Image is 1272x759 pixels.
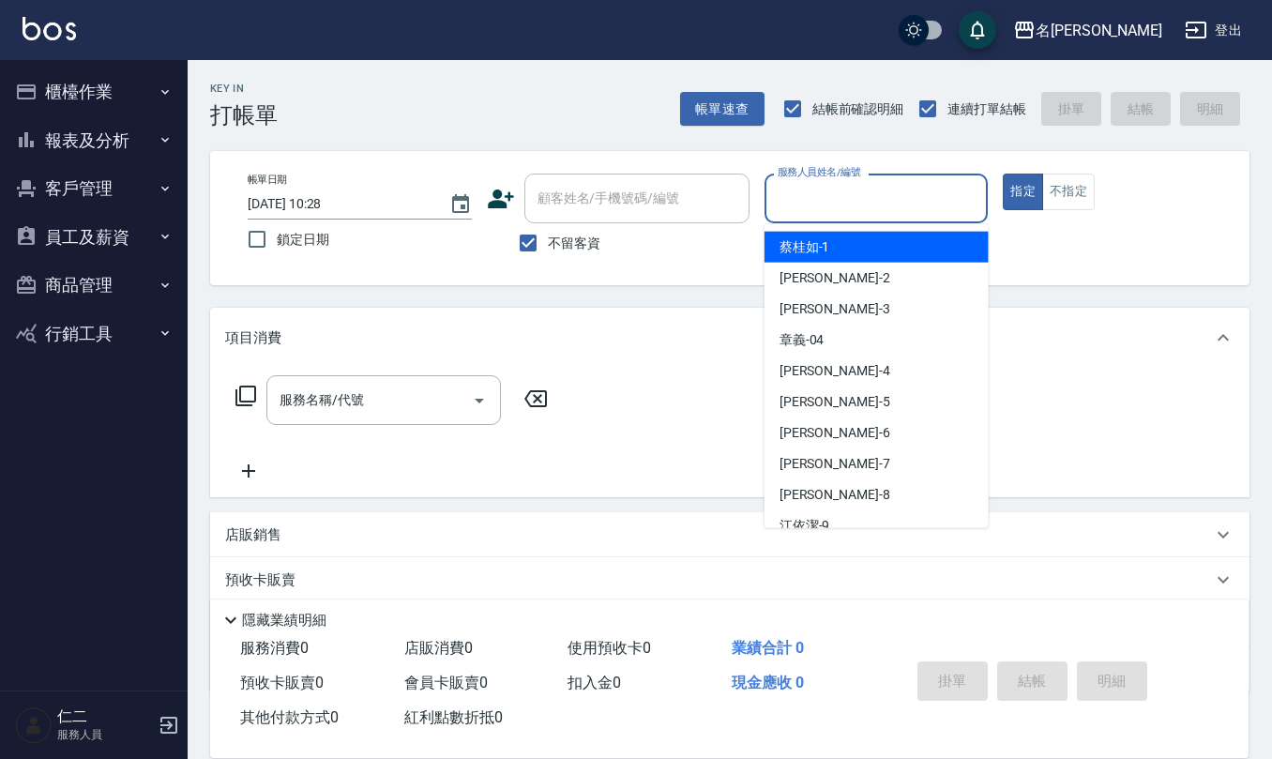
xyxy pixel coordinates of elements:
[240,708,339,726] span: 其他付款方式 0
[778,165,860,179] label: 服務人員姓名/編號
[242,611,326,630] p: 隱藏業績明細
[780,299,890,319] span: [PERSON_NAME] -3
[404,674,488,691] span: 會員卡販賣 0
[680,92,765,127] button: 帳單速查
[780,392,890,412] span: [PERSON_NAME] -5
[240,639,309,657] span: 服務消費 0
[248,189,431,220] input: YYYY/MM/DD hh:mm
[15,706,53,744] img: Person
[57,707,153,726] h5: 仁二
[8,164,180,213] button: 客戶管理
[225,328,281,348] p: 項目消費
[732,674,804,691] span: 現金應收 0
[210,308,1249,368] div: 項目消費
[1042,174,1095,210] button: 不指定
[8,213,180,262] button: 員工及薪資
[732,639,804,657] span: 業績合計 0
[780,485,890,505] span: [PERSON_NAME] -8
[8,310,180,358] button: 行銷工具
[225,525,281,545] p: 店販銷售
[438,182,483,227] button: Choose date, selected date is 2025-09-20
[780,237,830,257] span: 蔡桂如 -1
[568,639,651,657] span: 使用預收卡 0
[780,423,890,443] span: [PERSON_NAME] -6
[947,99,1026,119] span: 連續打單結帳
[210,512,1249,557] div: 店販銷售
[404,708,503,726] span: 紅利點數折抵 0
[780,361,890,381] span: [PERSON_NAME] -4
[8,68,180,116] button: 櫃檯作業
[404,639,473,657] span: 店販消費 0
[1036,19,1162,42] div: 名[PERSON_NAME]
[1003,174,1043,210] button: 指定
[464,386,494,416] button: Open
[57,726,153,743] p: 服務人員
[210,83,278,95] h2: Key In
[277,230,329,250] span: 鎖定日期
[780,454,890,474] span: [PERSON_NAME] -7
[8,116,180,165] button: 報表及分析
[1177,13,1249,48] button: 登出
[780,330,825,350] span: 章義 -04
[568,674,621,691] span: 扣入金 0
[225,570,295,590] p: 預收卡販賣
[240,674,324,691] span: 預收卡販賣 0
[210,557,1249,602] div: 預收卡販賣
[812,99,904,119] span: 結帳前確認明細
[780,268,890,288] span: [PERSON_NAME] -2
[210,102,278,129] h3: 打帳單
[248,173,287,187] label: 帳單日期
[959,11,996,49] button: save
[1006,11,1170,50] button: 名[PERSON_NAME]
[780,516,830,536] span: 江依潔 -9
[548,234,600,253] span: 不留客資
[8,261,180,310] button: 商品管理
[23,17,76,40] img: Logo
